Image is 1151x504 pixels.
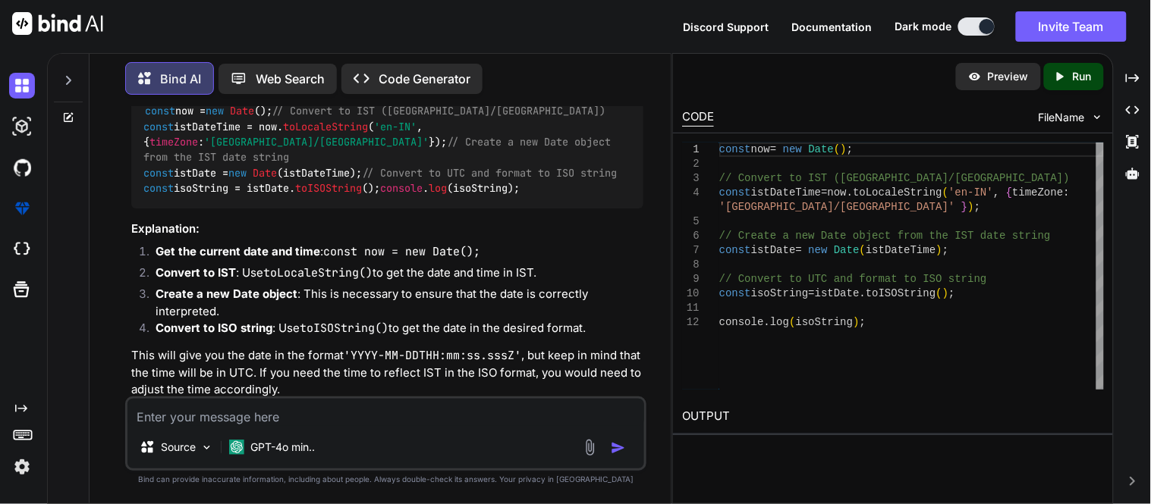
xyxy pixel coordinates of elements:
span: '[GEOGRAPHIC_DATA]/[GEOGRAPHIC_DATA]' [719,201,955,213]
img: attachment [581,439,599,456]
span: , [993,186,999,199]
div: CODE [682,108,714,127]
span: ) [936,244,942,256]
code: toISOString() [300,321,388,336]
strong: Create a new Date object [156,286,297,301]
div: 9 [682,272,700,286]
strong: Convert to ISO string [156,321,272,335]
span: ) [854,316,860,328]
p: Web Search [256,70,325,88]
span: new [783,143,802,155]
span: istDateTime [866,244,936,256]
img: chevron down [1091,111,1104,124]
div: 5 [682,214,700,229]
span: istDateTime [751,186,821,199]
div: 6 [682,229,700,243]
span: ) [942,287,948,299]
img: premium [9,196,35,221]
span: new [206,104,224,117]
div: 3 [682,171,700,186]
span: toLocaleString [283,120,368,133]
li: : This is necessary to ensure that the date is correctly interpreted. [143,286,643,320]
div: 10 [682,286,700,301]
img: darkChat [9,73,35,99]
strong: Get the current date and time [156,244,320,258]
p: Run [1073,69,1092,84]
span: ( [790,316,796,328]
span: const [145,104,175,117]
span: console [380,181,423,195]
strong: Convert to IST [156,265,236,280]
span: const [719,143,751,155]
p: Preview [988,69,1029,84]
code: now = (); istDateTime = now. ( , { : }); istDate = (istDateTime); isoString = istDate. (); . (iso... [143,103,617,196]
h3: Explanation: [131,221,643,238]
span: new [228,166,247,180]
span: ; [847,143,853,155]
span: Date [809,143,835,155]
button: Discord Support [683,19,769,35]
span: = [822,186,828,199]
span: const [719,186,751,199]
div: 4 [682,186,700,200]
span: ng [1038,230,1051,242]
span: 'en-IN' [374,120,417,133]
img: darkAi-studio [9,114,35,139]
p: Bind can provide inaccurate information, including about people. Always double-check its answers.... [125,474,646,485]
div: 1 [682,142,700,157]
span: ) [968,201,974,213]
span: = [809,287,815,299]
span: now [828,186,847,199]
div: 12 [682,315,700,330]
img: Bind AI [12,12,103,35]
span: const [143,120,174,133]
img: Pick Models [200,441,213,454]
span: isoString [751,287,809,299]
span: // Create a new Date object from the IST date stri [719,230,1038,242]
img: cloudideIcon [9,236,35,262]
span: { [1006,186,1012,199]
span: ) [841,143,847,155]
span: const [143,181,174,195]
span: ( [834,143,840,155]
span: // Convert to UTC and format to ISO string [362,166,617,180]
img: icon [611,440,626,455]
span: istDate [751,244,796,256]
span: now [751,143,770,155]
div: 11 [682,301,700,315]
div: 8 [682,258,700,272]
span: isoString [796,316,854,328]
span: ; [942,244,948,256]
li: : [143,243,643,265]
span: new [809,244,828,256]
code: toLocaleString() [263,265,373,280]
span: toISOString [295,181,362,195]
span: Date [253,166,277,180]
span: = [770,143,776,155]
span: // Create a new Date object from the IST date string [143,135,617,164]
p: Source [161,440,196,455]
span: . [860,287,866,299]
span: ; [949,287,955,299]
span: // Convert to UTC and format to ISO string [719,273,987,285]
span: . [847,186,853,199]
li: : Use to get the date in the desired format. [143,320,643,341]
div: 2 [682,157,700,171]
span: ( [860,244,866,256]
span: toISOString [866,287,936,299]
img: githubDark [9,155,35,180]
span: const [719,244,751,256]
li: : Use to get the date and time in IST. [143,265,643,286]
button: Documentation [792,19,873,35]
span: const [143,166,174,180]
span: 'en-IN' [949,186,994,199]
img: settings [9,454,35,480]
span: const [719,287,751,299]
span: ; [860,316,866,328]
span: = [796,244,802,256]
span: FileName [1039,110,1085,125]
span: Documentation [792,20,873,33]
code: 'YYYY-MM-DDTHH:mm:ss.sssZ' [344,348,521,363]
p: GPT-4o min.. [250,440,315,455]
p: Bind AI [160,70,201,88]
